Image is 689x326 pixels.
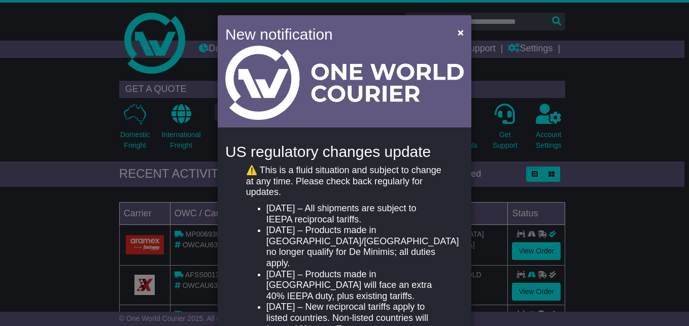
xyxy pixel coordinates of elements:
li: [DATE] – All shipments are subject to IEEPA reciprocal tariffs. [266,203,443,225]
span: × [458,26,464,38]
p: ⚠️ This is a fluid situation and subject to change at any time. Please check back regularly for u... [246,165,443,198]
button: Close [453,22,469,43]
h4: US regulatory changes update [225,143,464,160]
li: [DATE] – Products made in [GEOGRAPHIC_DATA]/[GEOGRAPHIC_DATA] no longer qualify for De Minimis; a... [266,225,443,269]
li: [DATE] – Products made in [GEOGRAPHIC_DATA] will face an extra 40% IEEPA duty, plus existing tari... [266,269,443,302]
img: Light [225,46,464,120]
h4: New notification [225,23,443,46]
